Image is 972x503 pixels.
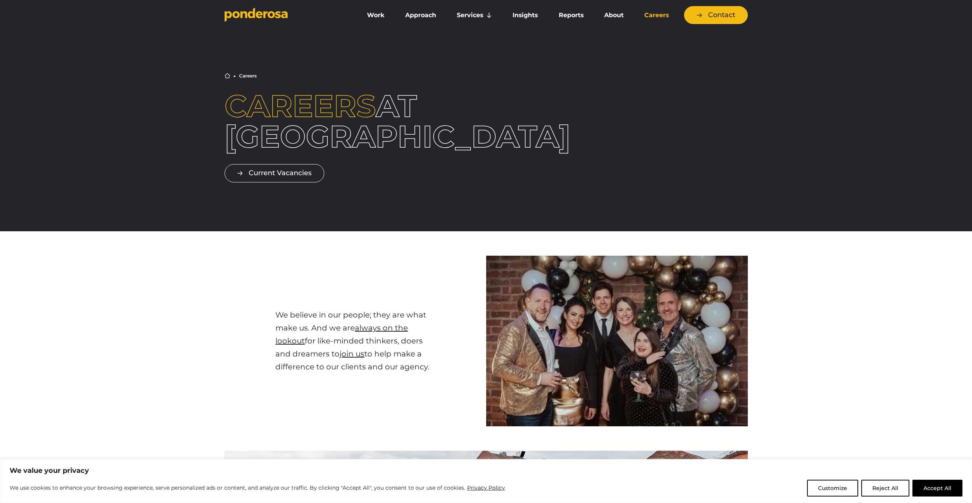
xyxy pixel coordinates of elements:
p: We believe in our people; they are what make us. And we are for like-minded thinkers, doers and d... [275,308,435,373]
a: Services [448,7,501,23]
button: Accept All [912,480,962,497]
a: Careers [636,7,678,23]
a: Go to homepage [225,8,347,23]
p: We value your privacy [10,466,962,475]
a: Contact [684,6,748,24]
button: Customize [807,480,858,497]
span: Careers [225,87,376,124]
a: Reports [550,7,592,23]
a: Approach [396,7,445,23]
li: Careers [239,74,257,78]
img: Ponderosa Management [486,256,748,427]
a: Insights [504,7,547,23]
a: join us [340,349,364,358]
a: About [595,7,632,23]
li: ▶︎ [233,74,236,78]
a: Current Vacancies [225,164,324,182]
a: Home [225,73,230,79]
a: Privacy Policy [467,483,505,492]
p: We use cookies to enhance your browsing experience, serve personalized ads or content, and analyz... [10,483,505,492]
button: Reject All [861,480,909,497]
a: Work [358,7,393,23]
h1: at [GEOGRAPHIC_DATA] [225,91,436,152]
